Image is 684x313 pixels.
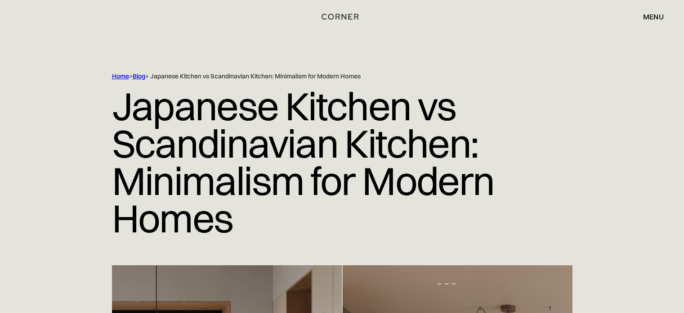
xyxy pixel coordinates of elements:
[133,72,145,80] a: Blog
[634,9,664,24] div: menu
[643,13,664,20] div: menu
[112,72,129,80] a: Home
[112,81,572,244] h1: Japanese Kitchen vs Scandinavian Kitchen: Minimalism for Modern Homes
[318,11,365,23] a: home
[112,72,535,81] div: > > Japanese Kitchen vs Scandinavian Kitchen: Minimalism for Modern Homes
